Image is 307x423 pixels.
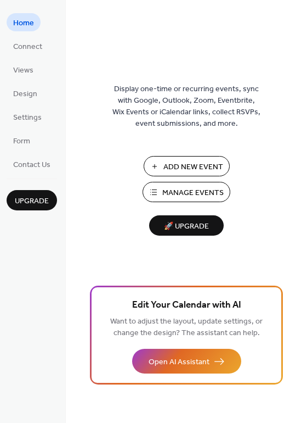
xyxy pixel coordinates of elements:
[13,112,42,124] span: Settings
[13,159,50,171] span: Contact Us
[7,13,41,31] a: Home
[7,84,44,102] a: Design
[132,349,241,374] button: Open AI Assistant
[7,37,49,55] a: Connect
[7,190,57,210] button: Upgrade
[156,219,217,234] span: 🚀 Upgrade
[7,60,40,79] a: Views
[7,155,57,173] a: Contact Us
[162,187,224,199] span: Manage Events
[15,196,49,207] span: Upgrade
[13,88,37,100] span: Design
[149,357,209,368] span: Open AI Assistant
[13,136,30,147] span: Form
[163,162,223,173] span: Add New Event
[13,65,33,76] span: Views
[7,131,37,149] a: Form
[149,215,224,236] button: 🚀 Upgrade
[144,156,230,176] button: Add New Event
[13,18,34,29] span: Home
[110,314,263,341] span: Want to adjust the layout, update settings, or change the design? The assistant can help.
[112,84,260,130] span: Display one-time or recurring events, sync with Google, Outlook, Zoom, Eventbrite, Wix Events or ...
[143,182,230,202] button: Manage Events
[7,108,48,126] a: Settings
[132,298,241,313] span: Edit Your Calendar with AI
[13,41,42,53] span: Connect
